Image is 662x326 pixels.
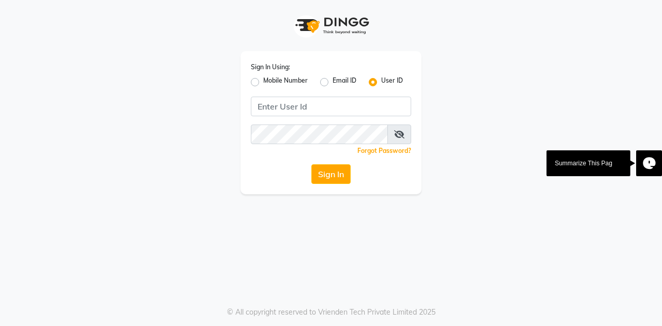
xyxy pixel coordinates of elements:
button: Sign In [311,164,351,184]
label: Sign In Using: [251,63,290,72]
label: Email ID [333,76,356,88]
a: Forgot Password? [357,147,411,154]
img: logo1.svg [290,10,372,41]
input: Username [251,125,388,144]
label: Mobile Number [263,76,308,88]
input: Username [251,97,411,116]
label: User ID [381,76,403,88]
